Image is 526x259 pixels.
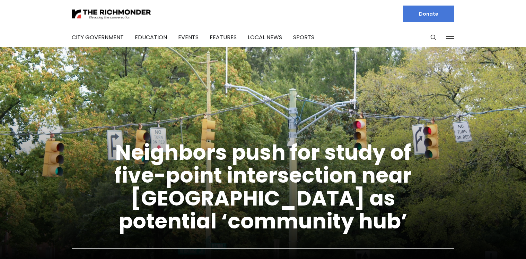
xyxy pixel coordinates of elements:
[114,138,412,236] a: Neighbors push for study of five-point intersection near [GEOGRAPHIC_DATA] as potential ‘communit...
[135,33,167,41] a: Education
[178,33,199,41] a: Events
[210,33,237,41] a: Features
[248,33,282,41] a: Local News
[72,33,124,41] a: City Government
[72,8,151,20] img: The Richmonder
[403,6,454,22] a: Donate
[353,225,526,259] iframe: portal-trigger
[428,32,439,43] button: Search this site
[293,33,314,41] a: Sports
